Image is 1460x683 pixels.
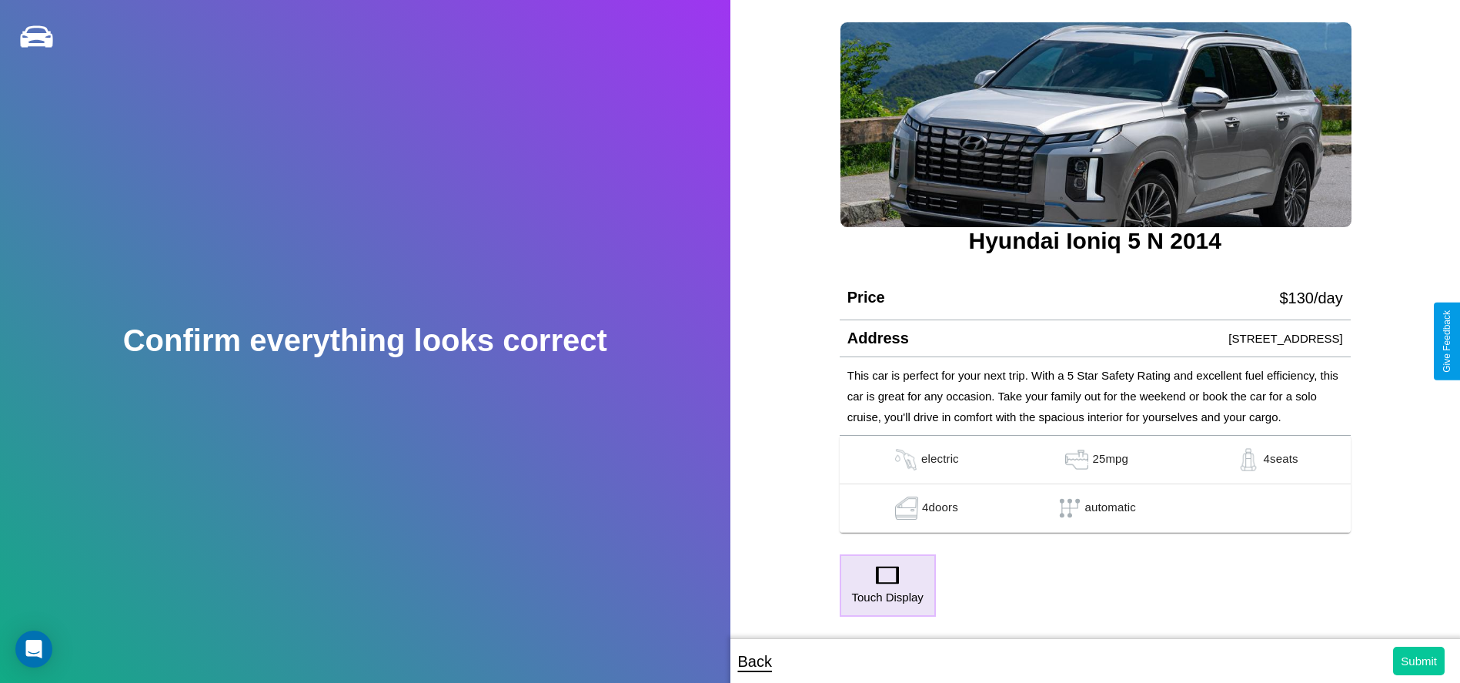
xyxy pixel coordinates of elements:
img: gas [890,448,921,471]
p: automatic [1085,497,1136,520]
p: Touch Display [851,587,923,608]
p: Back [738,648,772,675]
div: Open Intercom Messenger [15,631,52,668]
h4: Price [847,289,885,306]
img: gas [1061,448,1092,471]
p: electric [921,448,959,471]
p: [STREET_ADDRESS] [1228,328,1342,349]
img: gas [1233,448,1264,471]
p: 4 doors [922,497,958,520]
p: $ 130 /day [1279,284,1342,312]
div: Give Feedback [1442,310,1452,373]
h2: Confirm everything looks correct [123,323,607,358]
table: simple table [840,436,1351,533]
h4: Address [847,330,909,347]
img: gas [891,497,922,520]
button: Submit [1393,647,1445,675]
p: This car is perfect for your next trip. With a 5 Star Safety Rating and excellent fuel efficiency... [847,365,1343,427]
p: 4 seats [1264,448,1298,471]
p: 25 mpg [1092,448,1128,471]
h3: Hyundai Ioniq 5 N 2014 [840,228,1351,254]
